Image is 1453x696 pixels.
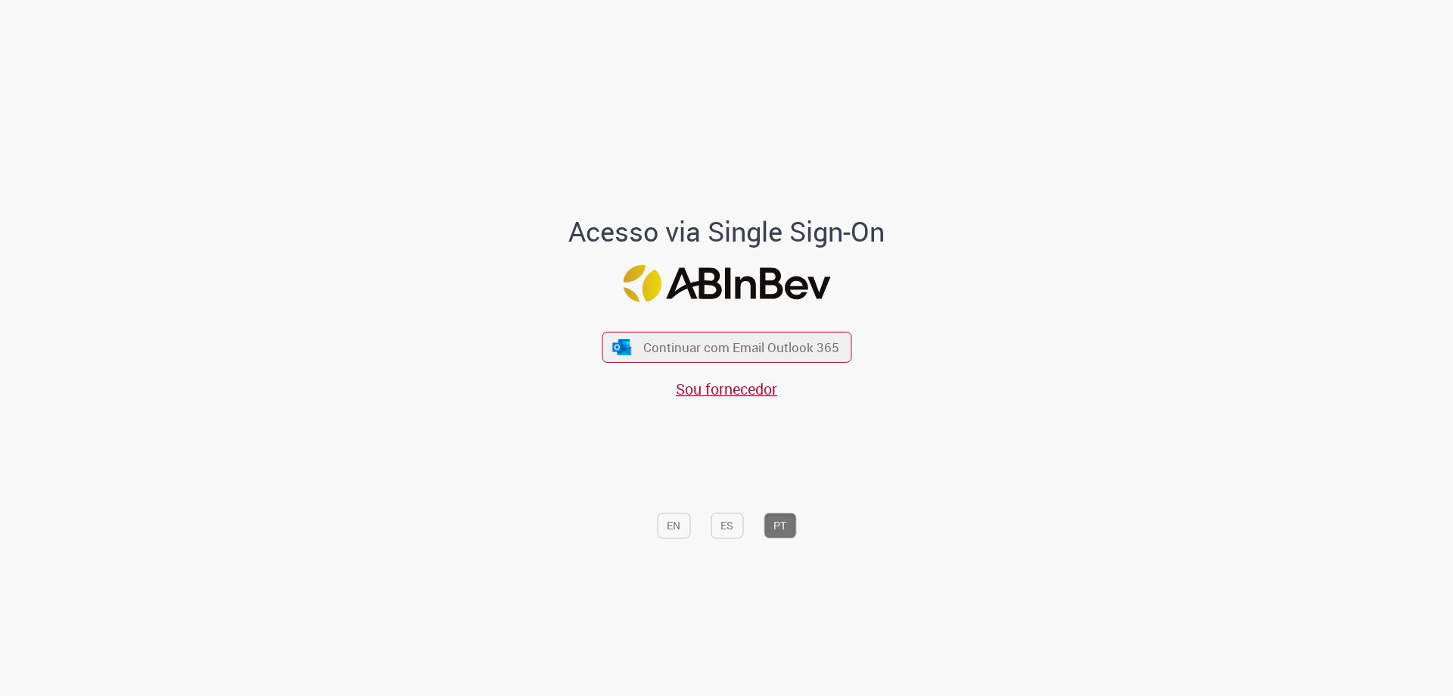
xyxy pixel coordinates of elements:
span: Continuar com Email Outlook 365 [643,339,839,356]
button: ícone Azure/Microsoft 360 Continuar com Email Outlook 365 [602,332,851,363]
h1: Acesso via Single Sign-On [517,217,937,247]
img: Logo ABInBev [623,265,830,302]
button: PT [764,513,796,538]
img: ícone Azure/Microsoft 360 [611,339,633,355]
a: Sou fornecedor [676,379,777,399]
button: EN [657,513,690,538]
button: ES [711,513,743,538]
